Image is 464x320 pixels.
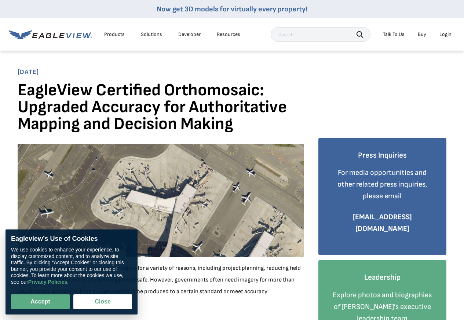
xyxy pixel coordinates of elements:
p: For media opportunities and other related press inquiries, please email [329,167,436,202]
div: Solutions [141,31,162,38]
h4: Leadership [329,271,436,284]
a: Developer [178,31,201,38]
div: We use cookies to enhance your experience, to display customized content, and to analyze site tra... [11,247,132,285]
h1: EagleView Certified Orthomosaic: Upgraded Accuracy for Authoritative Mapping and Decision Making [18,82,304,138]
button: Accept [11,294,70,309]
div: Eagleview’s Use of Cookies [11,235,132,243]
a: Now get 3D models for virtually every property! [157,5,307,14]
div: Login [439,31,452,38]
h4: Press Inquiries [329,149,436,162]
div: Products [104,31,125,38]
a: [EMAIL_ADDRESS][DOMAIN_NAME] [353,213,412,233]
div: Talk To Us [383,31,405,38]
img: Certified Orthomosaic [18,144,304,257]
button: Close [73,294,132,309]
input: Search [271,27,370,42]
a: Buy [418,31,426,38]
span: [DATE] [18,68,447,77]
p: State and local governments use aerial imagery for a variety of reasons, including project planni... [18,262,304,309]
a: Privacy Policies [28,279,67,285]
div: Resources [217,31,240,38]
